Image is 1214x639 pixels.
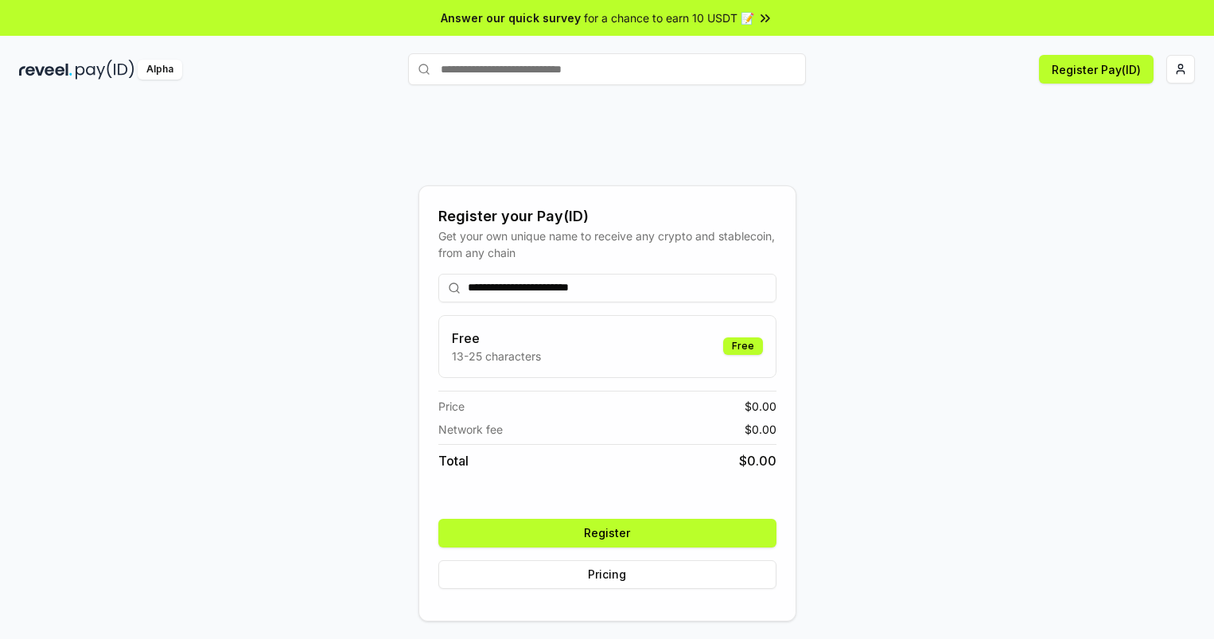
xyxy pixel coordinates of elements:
[438,519,776,547] button: Register
[438,398,465,415] span: Price
[745,421,776,438] span: $ 0.00
[19,60,72,80] img: reveel_dark
[438,205,776,228] div: Register your Pay(ID)
[438,228,776,261] div: Get your own unique name to receive any crypto and stablecoin, from any chain
[723,337,763,355] div: Free
[584,10,754,26] span: for a chance to earn 10 USDT 📝
[441,10,581,26] span: Answer our quick survey
[452,348,541,364] p: 13-25 characters
[138,60,182,80] div: Alpha
[452,329,541,348] h3: Free
[438,560,776,589] button: Pricing
[1039,55,1154,84] button: Register Pay(ID)
[438,421,503,438] span: Network fee
[745,398,776,415] span: $ 0.00
[739,451,776,470] span: $ 0.00
[438,451,469,470] span: Total
[76,60,134,80] img: pay_id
